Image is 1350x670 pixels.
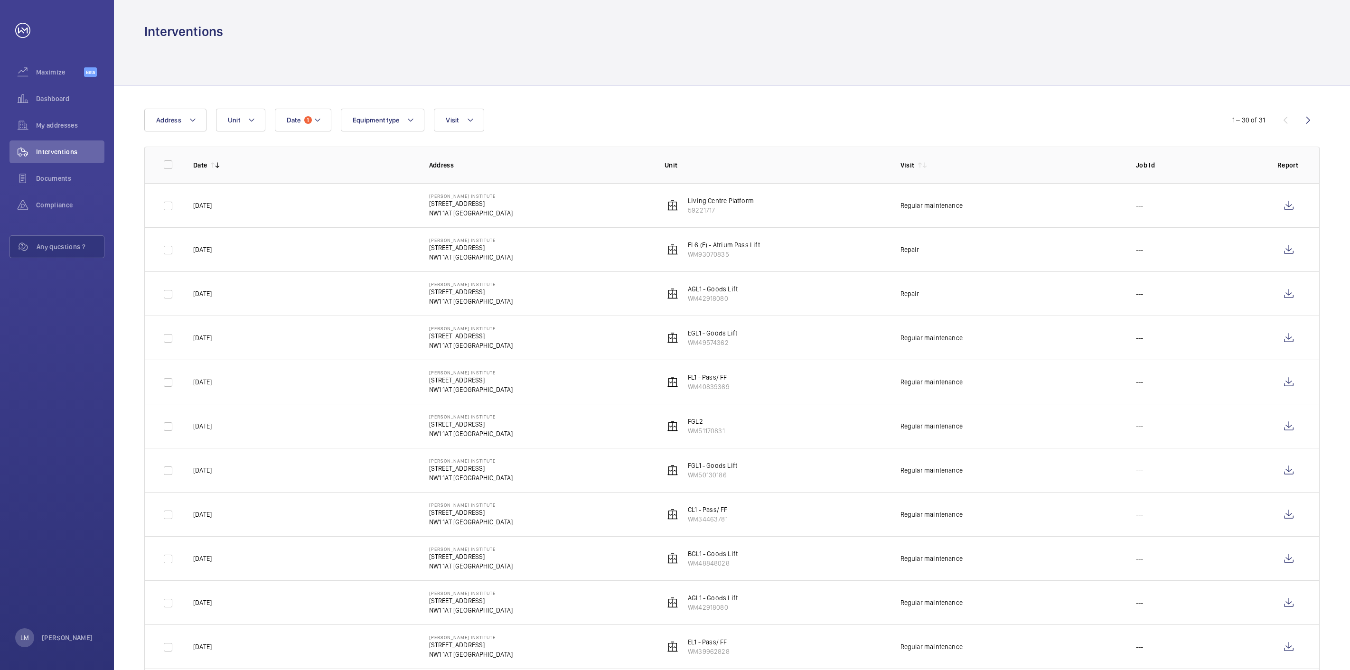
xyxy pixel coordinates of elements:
[429,341,513,350] p: NW1 1AT [GEOGRAPHIC_DATA]
[1232,115,1265,125] div: 1 – 30 of 31
[429,502,513,508] p: [PERSON_NAME] Institute
[193,245,212,254] p: [DATE]
[429,252,513,262] p: NW1 1AT [GEOGRAPHIC_DATA]
[900,465,963,475] div: Regular maintenance
[667,420,678,432] img: elevator.svg
[900,201,963,210] div: Regular maintenance
[429,326,513,331] p: [PERSON_NAME] Institute
[1136,465,1144,475] p: ---
[667,465,678,476] img: elevator.svg
[667,288,678,299] img: elevator.svg
[429,458,513,464] p: [PERSON_NAME] Institute
[429,517,513,527] p: NW1 1AT [GEOGRAPHIC_DATA]
[429,160,650,170] p: Address
[156,116,181,124] span: Address
[900,421,963,431] div: Regular maintenance
[667,509,678,520] img: elevator.svg
[688,417,725,426] p: FGL2
[1136,333,1144,343] p: ---
[20,633,29,642] p: LM
[429,281,513,287] p: [PERSON_NAME] Institute
[429,199,513,208] p: [STREET_ADDRESS]
[900,333,963,343] div: Regular maintenance
[1136,160,1262,170] p: Job Id
[688,549,738,558] p: BGL1 - Goods Lift
[900,377,963,387] div: Regular maintenance
[1136,377,1144,387] p: ---
[667,553,678,564] img: elevator.svg
[193,465,212,475] p: [DATE]
[1136,289,1144,298] p: ---
[688,328,737,338] p: EGL1 - Goods Lift
[429,375,513,385] p: [STREET_ADDRESS]
[429,429,513,438] p: NW1 1AT [GEOGRAPHIC_DATA]
[900,554,963,563] div: Regular maintenance
[193,333,212,343] p: [DATE]
[688,505,728,514] p: CL1 - Pass/ FF
[688,426,725,436] p: WM51170831
[429,331,513,341] p: [STREET_ADDRESS]
[665,160,885,170] p: Unit
[353,116,400,124] span: Equipment type
[688,382,730,391] p: WM40839369
[193,160,207,170] p: Date
[688,294,738,303] p: WM42918080
[667,376,678,388] img: elevator.svg
[900,642,963,651] div: Regular maintenance
[434,109,484,131] button: Visit
[429,193,513,199] p: [PERSON_NAME] Institute
[1136,642,1144,651] p: ---
[36,67,84,77] span: Maximize
[1136,201,1144,210] p: ---
[1136,598,1144,607] p: ---
[688,470,737,480] p: WM50130186
[667,332,678,344] img: elevator.svg
[429,546,513,552] p: [PERSON_NAME] Institute
[446,116,459,124] span: Visit
[688,637,730,647] p: EL1 - Pass/ FF
[304,116,312,124] span: 1
[900,598,963,607] div: Regular maintenance
[429,414,513,419] p: [PERSON_NAME] Institute
[900,510,963,519] div: Regular maintenance
[688,647,730,656] p: WM39962828
[36,200,104,210] span: Compliance
[429,473,513,483] p: NW1 1AT [GEOGRAPHIC_DATA]
[1136,554,1144,563] p: ---
[193,377,212,387] p: [DATE]
[688,593,738,603] p: AGL1 - Goods Lift
[341,109,425,131] button: Equipment type
[667,200,678,211] img: elevator.svg
[193,598,212,607] p: [DATE]
[1136,245,1144,254] p: ---
[216,109,265,131] button: Unit
[688,284,738,294] p: AGL1 - Goods Lift
[688,250,760,259] p: WM93070835
[429,287,513,297] p: [STREET_ADDRESS]
[193,201,212,210] p: [DATE]
[275,109,331,131] button: Date1
[193,510,212,519] p: [DATE]
[900,245,919,254] div: Repair
[688,558,738,568] p: WM48848028
[228,116,240,124] span: Unit
[36,147,104,157] span: Interventions
[900,289,919,298] div: Repair
[429,596,513,605] p: [STREET_ADDRESS]
[667,244,678,255] img: elevator.svg
[193,421,212,431] p: [DATE]
[429,208,513,218] p: NW1 1AT [GEOGRAPHIC_DATA]
[429,561,513,571] p: NW1 1AT [GEOGRAPHIC_DATA]
[429,552,513,561] p: [STREET_ADDRESS]
[429,370,513,375] p: [PERSON_NAME] Institute
[1277,160,1300,170] p: Report
[1136,510,1144,519] p: ---
[429,419,513,429] p: [STREET_ADDRESS]
[429,464,513,473] p: [STREET_ADDRESS]
[193,642,212,651] p: [DATE]
[429,590,513,596] p: [PERSON_NAME] Institute
[667,641,678,652] img: elevator.svg
[42,633,93,642] p: [PERSON_NAME]
[688,240,760,250] p: EL6 (E) - Atrium Pass Lift
[429,605,513,615] p: NW1 1AT [GEOGRAPHIC_DATA]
